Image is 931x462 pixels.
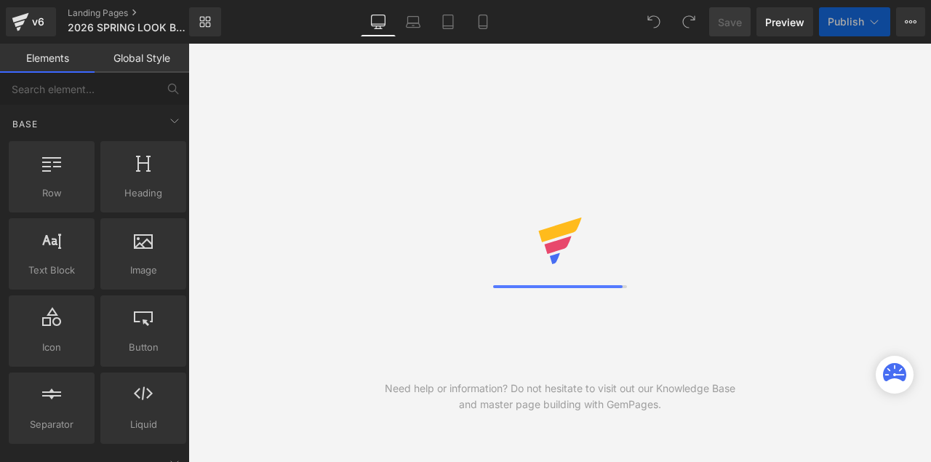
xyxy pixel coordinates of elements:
[674,7,703,36] button: Redo
[718,15,742,30] span: Save
[105,417,182,432] span: Liquid
[13,417,90,432] span: Separator
[396,7,431,36] a: Laptop
[431,7,465,36] a: Tablet
[105,263,182,278] span: Image
[828,16,864,28] span: Publish
[13,186,90,201] span: Row
[6,7,56,36] a: v6
[374,381,746,413] div: Need help or information? Do not hesitate to visit out our Knowledge Base and master page buildin...
[756,7,813,36] a: Preview
[13,340,90,355] span: Icon
[639,7,668,36] button: Undo
[68,7,213,19] a: Landing Pages
[361,7,396,36] a: Desktop
[765,15,804,30] span: Preview
[95,44,189,73] a: Global Style
[189,7,221,36] a: New Library
[105,340,182,355] span: Button
[465,7,500,36] a: Mobile
[29,12,47,31] div: v6
[11,117,39,131] span: Base
[896,7,925,36] button: More
[68,22,185,33] span: 2026 SPRING LOOK BOOK
[819,7,890,36] button: Publish
[105,186,182,201] span: Heading
[13,263,90,278] span: Text Block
